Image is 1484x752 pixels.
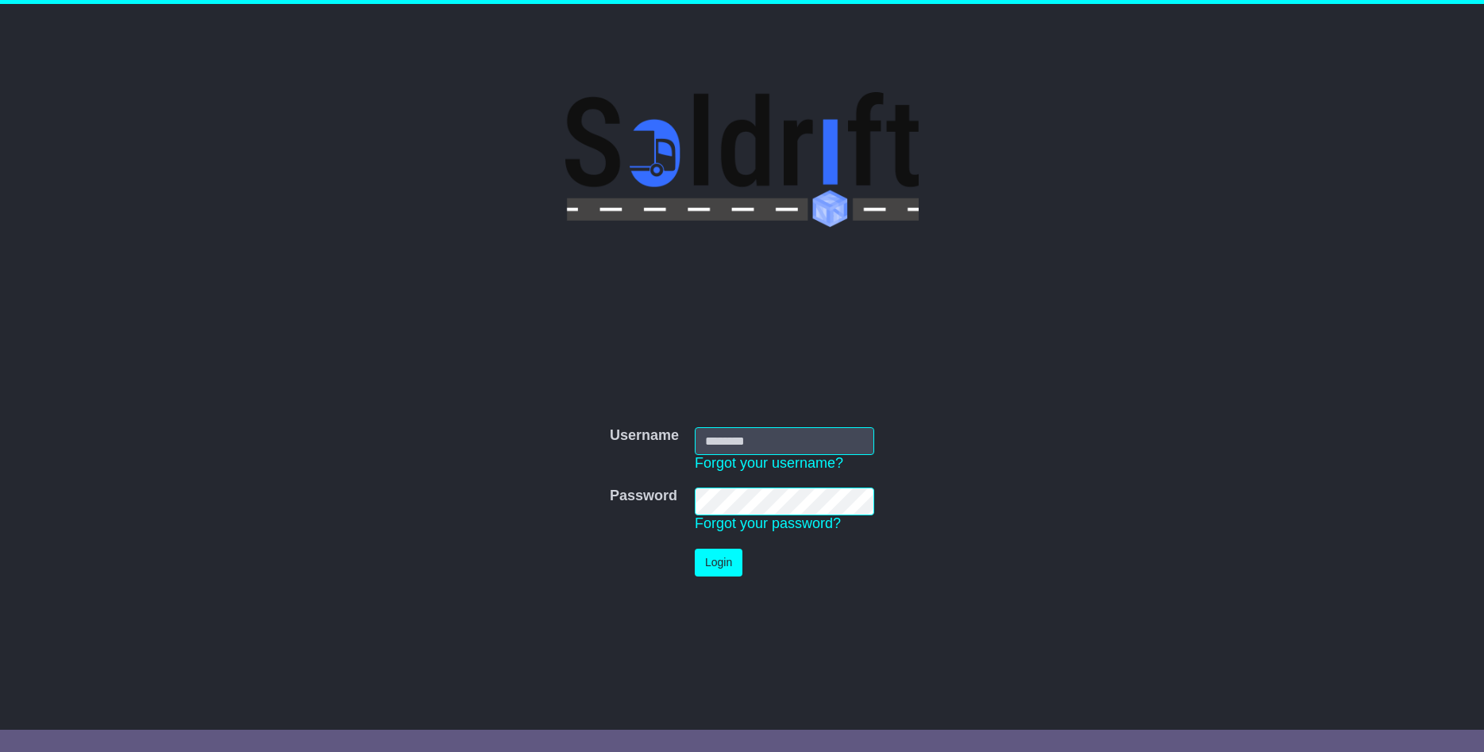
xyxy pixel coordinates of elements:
label: Username [610,427,679,445]
button: Login [695,549,742,577]
img: Soldrift Pty Ltd [565,92,919,227]
a: Forgot your username? [695,455,843,471]
a: Forgot your password? [695,515,841,531]
label: Password [610,488,677,505]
